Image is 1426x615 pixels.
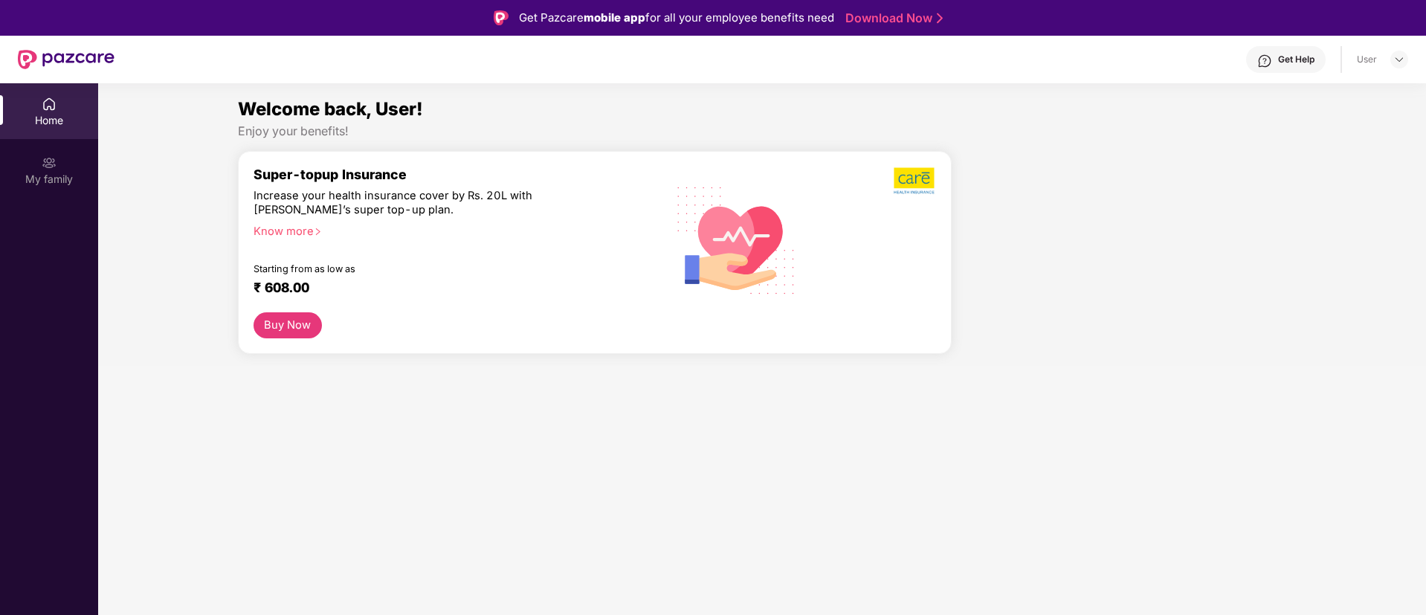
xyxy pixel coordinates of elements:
[18,50,114,69] img: New Pazcare Logo
[584,10,645,25] strong: mobile app
[254,263,589,274] div: Starting from as low as
[254,225,643,235] div: Know more
[1257,54,1272,68] img: svg+xml;base64,PHN2ZyBpZD0iSGVscC0zMngzMiIgeG1sbnM9Imh0dHA6Ly93d3cudzMub3JnLzIwMDAvc3ZnIiB3aWR0aD...
[1278,54,1314,65] div: Get Help
[42,97,57,112] img: svg+xml;base64,PHN2ZyBpZD0iSG9tZSIgeG1sbnM9Imh0dHA6Ly93d3cudzMub3JnLzIwMDAvc3ZnIiB3aWR0aD0iMjAiIG...
[254,280,637,297] div: ₹ 608.00
[894,167,936,195] img: b5dec4f62d2307b9de63beb79f102df3.png
[1393,54,1405,65] img: svg+xml;base64,PHN2ZyBpZD0iRHJvcGRvd24tMzJ4MzIiIHhtbG5zPSJodHRwOi8vd3d3LnczLm9yZy8yMDAwL3N2ZyIgd2...
[494,10,509,25] img: Logo
[254,312,322,338] button: Buy Now
[254,167,652,182] div: Super-topup Insurance
[254,189,587,218] div: Increase your health insurance cover by Rs. 20L with [PERSON_NAME]’s super top-up plan.
[519,9,834,27] div: Get Pazcare for all your employee benefits need
[238,123,1287,139] div: Enjoy your benefits!
[42,155,57,170] img: svg+xml;base64,PHN2ZyB3aWR0aD0iMjAiIGhlaWdodD0iMjAiIHZpZXdCb3g9IjAgMCAyMCAyMCIgZmlsbD0ibm9uZSIgeG...
[665,167,807,312] img: svg+xml;base64,PHN2ZyB4bWxucz0iaHR0cDovL3d3dy53My5vcmcvMjAwMC9zdmciIHhtbG5zOnhsaW5rPSJodHRwOi8vd3...
[314,228,322,236] span: right
[238,98,423,120] span: Welcome back, User!
[1357,54,1377,65] div: User
[845,10,938,26] a: Download Now
[937,10,943,26] img: Stroke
